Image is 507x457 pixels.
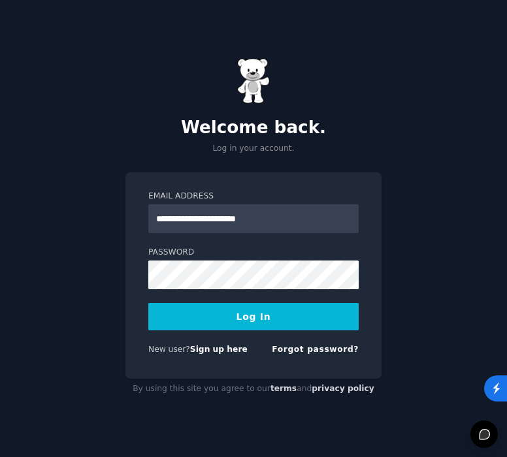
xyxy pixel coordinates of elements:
a: terms [270,384,297,393]
span: New user? [148,345,190,354]
h2: Welcome back. [125,118,382,138]
img: Gummy Bear [237,58,270,104]
a: Forgot password? [272,345,359,354]
a: Sign up here [190,345,248,354]
a: privacy policy [312,384,374,393]
p: Log in your account. [125,143,382,155]
label: Email Address [148,191,359,202]
div: By using this site you agree to our and [125,379,382,400]
button: Log In [148,303,359,330]
label: Password [148,247,359,259]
